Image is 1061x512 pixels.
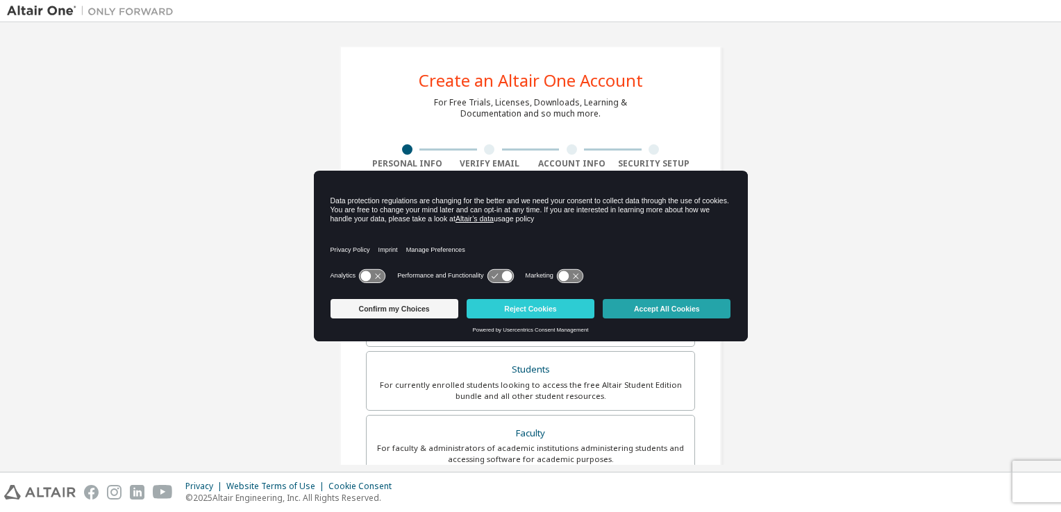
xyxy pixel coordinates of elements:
[328,481,400,492] div: Cookie Consent
[7,4,181,18] img: Altair One
[375,360,686,379] div: Students
[185,492,400,504] p: © 2025 Altair Engineering, Inc. All Rights Reserved.
[449,158,531,169] div: Verify Email
[84,485,99,500] img: facebook.svg
[130,485,144,500] img: linkedin.svg
[375,379,686,402] div: For currently enrolled students looking to access the free Altair Student Edition bundle and all ...
[530,158,613,169] div: Account Info
[4,485,76,500] img: altair_logo.svg
[375,443,686,465] div: For faculty & administrators of academic institutions administering students and accessing softwa...
[107,485,122,500] img: instagram.svg
[366,158,449,169] div: Personal Info
[419,72,643,89] div: Create an Altair One Account
[153,485,173,500] img: youtube.svg
[375,424,686,443] div: Faculty
[613,158,696,169] div: Security Setup
[185,481,226,492] div: Privacy
[226,481,328,492] div: Website Terms of Use
[434,97,627,119] div: For Free Trials, Licenses, Downloads, Learning & Documentation and so much more.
